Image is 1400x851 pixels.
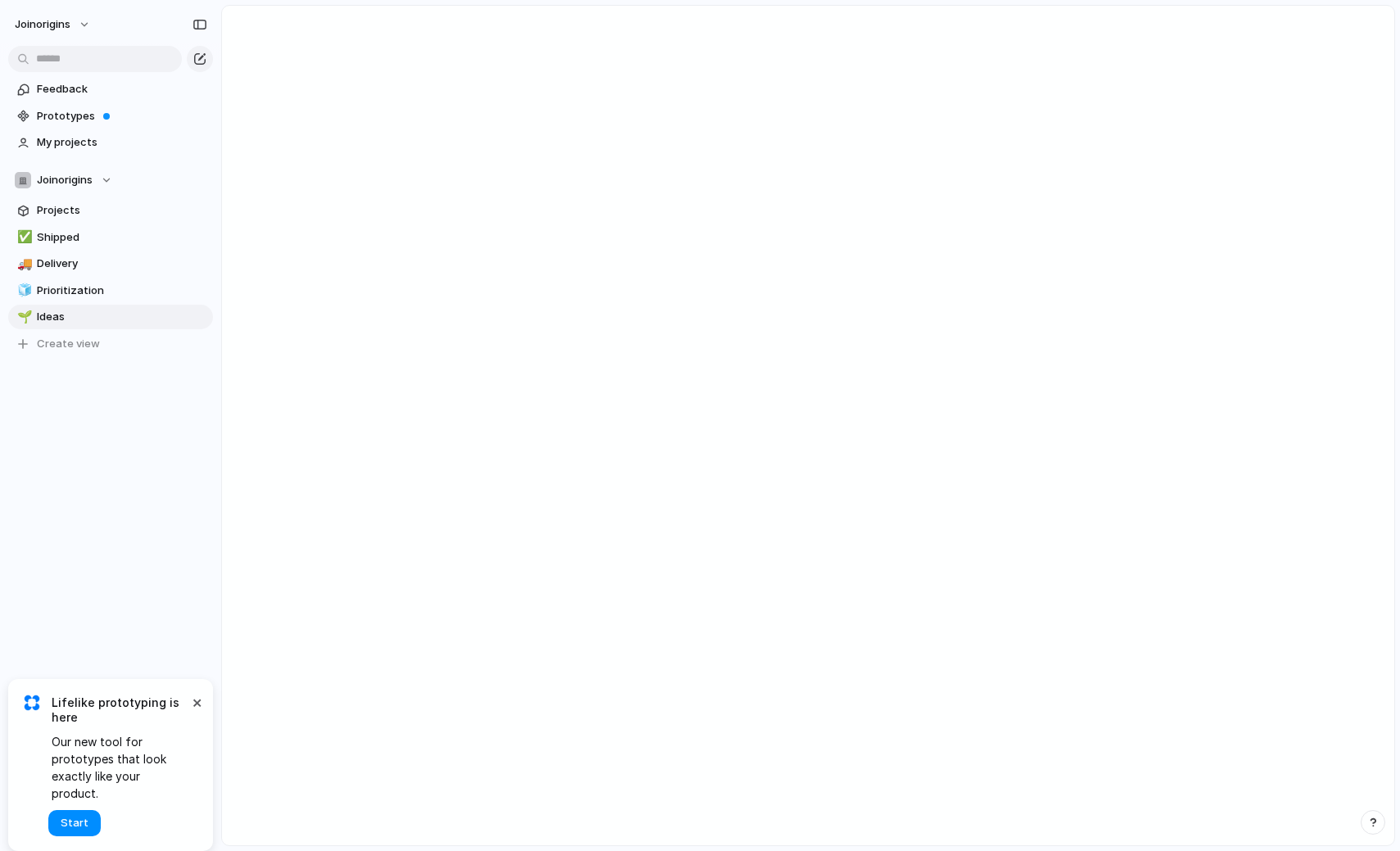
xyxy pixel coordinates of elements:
[52,695,188,725] span: Lifelike prototyping is here
[8,251,213,276] a: 🚚Delivery
[17,281,29,300] div: 🧊
[17,228,29,247] div: ✅
[8,332,213,356] button: Create view
[37,134,207,151] span: My projects
[37,202,207,219] span: Projects
[15,229,31,246] button: ✅
[8,130,213,155] a: My projects
[8,198,213,223] a: Projects
[37,229,207,246] span: Shipped
[37,81,207,97] span: Feedback
[8,104,213,129] a: Prototypes
[37,309,207,325] span: Ideas
[8,77,213,102] a: Feedback
[7,11,99,38] button: joinorigins
[15,256,31,272] button: 🚚
[17,308,29,327] div: 🌱
[37,172,93,188] span: Joinorigins
[15,283,31,299] button: 🧊
[37,108,207,124] span: Prototypes
[8,225,213,250] a: ✅Shipped
[48,810,101,836] button: Start
[17,255,29,274] div: 🚚
[61,815,88,831] span: Start
[37,256,207,272] span: Delivery
[37,336,100,352] span: Create view
[8,305,213,329] a: 🌱Ideas
[8,278,213,303] a: 🧊Prioritization
[8,168,213,192] button: Joinorigins
[37,283,207,299] span: Prioritization
[15,16,70,33] span: joinorigins
[187,692,206,712] button: Dismiss
[15,309,31,325] button: 🌱
[52,733,188,802] span: Our new tool for prototypes that look exactly like your product.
